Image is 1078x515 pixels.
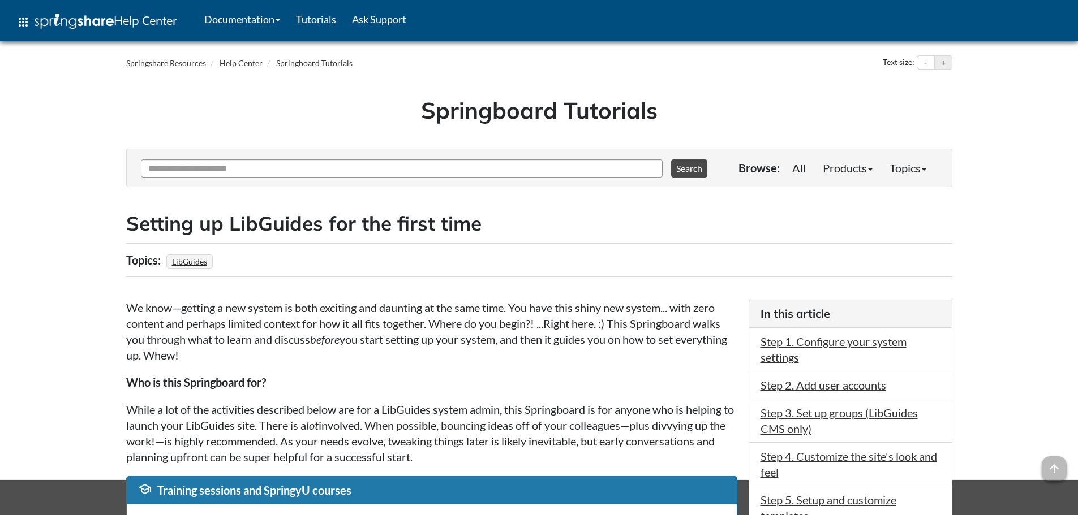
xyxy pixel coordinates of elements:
[881,157,935,179] a: Topics
[138,482,152,496] span: school
[135,94,944,126] h1: Springboard Tutorials
[761,306,940,322] h3: In this article
[310,332,340,346] em: before
[276,58,353,68] a: Springboard Tutorials
[761,449,937,479] a: Step 4. Customize the site's look and feel
[126,58,206,68] a: Springshare Resources
[1042,456,1067,481] span: arrow_upward
[126,249,164,271] div: Topics:
[126,401,737,465] p: While a lot of the activities described below are for a LibGuides system admin, this Springboard ...
[344,5,414,33] a: Ask Support
[157,483,351,497] span: Training sessions and SpringyU courses
[16,15,30,29] span: apps
[288,5,344,33] a: Tutorials
[814,157,881,179] a: Products
[126,210,952,237] h2: Setting up LibGuides for the first time
[671,159,707,178] button: Search
[935,56,952,70] button: Increase text size
[784,157,814,179] a: All
[306,418,319,432] em: lot
[761,335,907,364] a: Step 1. Configure your system settings
[35,14,114,29] img: Springshare
[115,488,964,507] div: This site uses cookies as well as records your IP address for usage statistics.
[114,13,177,28] span: Help Center
[1042,457,1067,471] a: arrow_upward
[126,300,737,363] p: We know—getting a new system is both exciting and daunting at the same time. You have this shiny ...
[738,160,780,176] p: Browse:
[8,5,185,39] a: apps Help Center
[761,378,886,392] a: Step 2. Add user accounts
[196,5,288,33] a: Documentation
[220,58,263,68] a: Help Center
[126,375,266,389] strong: Who is this Springboard for?
[761,406,918,435] a: Step 3. Set up groups (LibGuides CMS only)
[881,55,917,70] div: Text size:
[170,253,209,270] a: LibGuides
[917,56,934,70] button: Decrease text size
